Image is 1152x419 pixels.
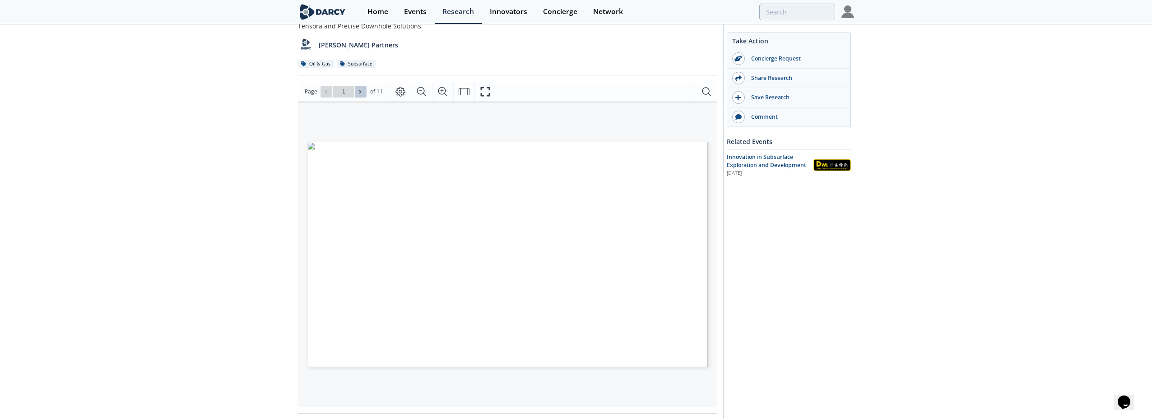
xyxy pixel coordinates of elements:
div: Take Action [727,36,850,49]
div: Concierge [543,8,577,15]
div: Research [442,8,474,15]
a: Innovation in Subsurface Exploration and Development [DATE] Diversified Well Logging [727,153,851,177]
div: Home [367,8,388,15]
div: Concierge Request [745,55,846,63]
div: Events [404,8,427,15]
div: Oil & Gas [298,60,334,68]
span: Innovation in Subsurface Exploration and Development [727,153,806,169]
div: Related Events [727,134,851,149]
div: Comment [745,113,846,121]
div: Subsurface [337,60,376,68]
img: logo-wide.svg [298,4,347,20]
img: Profile [841,5,854,18]
img: Diversified Well Logging [813,159,851,171]
iframe: chat widget [1114,383,1143,410]
div: Share Research [745,74,846,82]
div: Save Research [745,93,846,102]
input: Advanced Search [759,4,835,20]
div: [DATE] [727,170,807,177]
div: Innovators [490,8,527,15]
div: Network [593,8,623,15]
p: [PERSON_NAME] Partners [319,40,398,50]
